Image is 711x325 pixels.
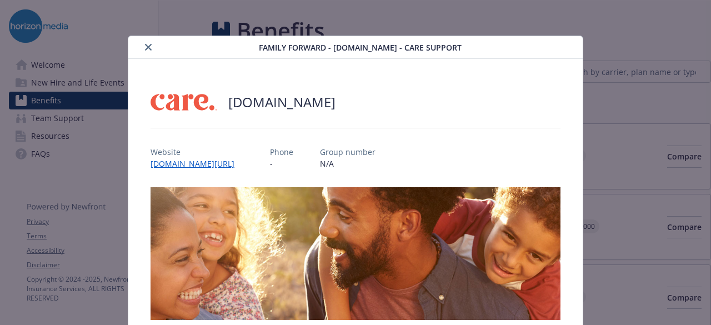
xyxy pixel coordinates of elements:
a: [DOMAIN_NAME][URL] [151,158,243,169]
img: banner [151,187,560,320]
p: N/A [320,158,375,169]
p: Website [151,146,243,158]
h2: [DOMAIN_NAME] [228,93,336,112]
p: Group number [320,146,375,158]
p: Phone [270,146,293,158]
p: - [270,158,293,169]
img: Care.com [151,86,217,119]
span: Family Forward - [DOMAIN_NAME] - Care Support [259,42,462,53]
button: close [142,41,155,54]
